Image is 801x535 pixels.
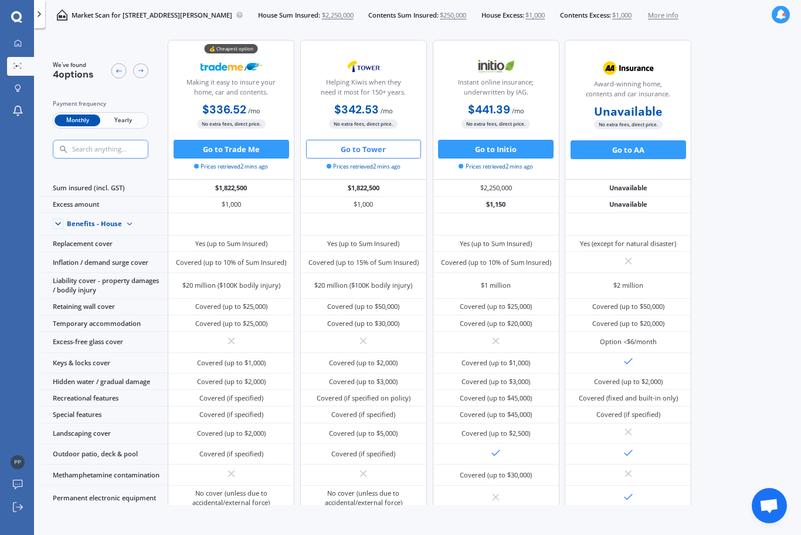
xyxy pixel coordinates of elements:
span: $250,000 [440,11,466,20]
div: Covered (if specified) [596,410,660,419]
span: More info [648,11,678,20]
div: Covered (up to $25,000) [460,302,532,311]
span: House Sum Insured: [258,11,320,20]
span: Contents Excess: [560,11,611,20]
div: Covered (if specified) [331,449,395,459]
div: $1,150 [433,197,559,213]
span: $2,250,000 [322,11,354,20]
span: / mo [381,106,393,115]
div: Liability cover - property damages / bodily injury [41,273,168,299]
span: Prices retrieved 2 mins ago [194,163,268,171]
span: Yearly [100,115,146,127]
div: Open chat [752,488,787,523]
b: $336.52 [202,102,246,117]
span: $1,000 [612,11,632,20]
span: No extra fees, direct price. [461,119,530,128]
div: $20 million ($100K bodily injury) [314,281,412,290]
div: Yes (up to Sum Insured) [327,239,399,248]
span: Monthly [55,115,100,127]
img: Trademe.webp [201,55,263,78]
button: Go to AA [571,140,686,159]
div: No cover (unless due to accidental/external force) [307,489,420,507]
div: Yes (up to Sum Insured) [195,239,267,248]
img: Tower.webp [332,55,395,78]
div: Yes (up to Sum Insured) [460,239,532,248]
div: Permanent electronic equipment [41,486,168,512]
div: Recreational features [41,390,168,406]
div: Covered (if specified) [199,449,263,459]
span: Contents Sum Insured: [368,11,439,20]
div: Covered (up to $50,000) [327,302,399,311]
div: Covered (if specified) [331,410,395,419]
span: / mo [512,106,524,115]
div: Covered (up to $2,500) [461,429,530,438]
span: No extra fees, direct price. [594,120,663,129]
div: Covered (up to $2,000) [594,377,663,386]
div: Retaining wall cover [41,299,168,315]
div: Covered (up to $45,000) [460,410,532,419]
div: Covered (up to $2,000) [197,429,266,438]
div: Payment frequency [53,99,148,109]
div: $2,250,000 [433,180,559,196]
div: Outdoor patio, deck & pool [41,444,168,465]
div: Keys & locks cover [41,353,168,374]
div: Covered (up to $1,000) [461,358,530,368]
div: Methamphetamine contamination [41,465,168,485]
div: Sum insured (incl. GST) [41,180,168,196]
div: $1,822,500 [168,180,294,196]
div: $1 million [481,281,511,290]
div: Covered (up to $20,000) [592,319,664,328]
div: $1,822,500 [300,180,427,196]
div: Making it easy to insure your home, car and contents. [176,78,286,101]
b: $342.53 [334,102,379,117]
span: No extra fees, direct price. [197,119,266,128]
div: Covered (up to $20,000) [460,319,532,328]
div: Option <$6/month [600,337,657,346]
div: Helping Kiwis when they need it most for 150+ years. [308,78,419,101]
div: Hidden water / gradual damage [41,374,168,390]
img: c490a94c9bb423ad11ab0236c2256999 [11,455,25,469]
div: Covered (up to 10% of Sum Insured) [176,258,286,267]
div: Temporary accommodation [41,315,168,332]
div: Covered (if specified) [199,393,263,403]
div: Benefits - House [67,220,122,228]
input: Search anything... [71,145,167,153]
span: We've found [53,61,94,69]
span: No extra fees, direct price. [329,119,398,128]
b: $441.39 [468,102,510,117]
div: No cover (unless due to accidental/external force) [175,489,288,507]
div: Covered (up to $30,000) [327,319,399,328]
img: home-and-contents.b802091223b8502ef2dd.svg [56,9,67,21]
div: Covered (up to $50,000) [592,302,664,311]
div: Covered (up to $3,000) [461,377,530,386]
div: Covered (fixed and built-in only) [579,393,678,403]
div: Instant online insurance; underwritten by IAG. [440,78,551,101]
div: $2 million [613,281,643,290]
div: Landscaping cover [41,423,168,444]
div: 💰 Cheapest option [205,44,258,53]
span: $1,000 [525,11,545,20]
div: $20 million ($100K bodily injury) [182,281,280,290]
div: Covered (up to $45,000) [460,393,532,403]
div: Special features [41,406,168,423]
div: Unavailable [565,180,691,196]
img: Initio.webp [465,55,527,78]
div: Award-winning home, contents and car insurance. [573,79,683,103]
div: Unavailable [565,197,691,213]
div: Replacement cover [41,235,168,252]
div: Covered (if specified) [199,410,263,419]
div: Covered (up to $25,000) [195,302,267,311]
div: Covered (up to 15% of Sum Insured) [308,258,419,267]
div: Covered (up to $2,000) [197,377,266,386]
b: Unavailable [594,107,662,116]
div: Excess-free glass cover [41,332,168,352]
span: House Excess: [481,11,524,20]
div: Covered (up to $1,000) [197,358,266,368]
div: $1,000 [168,197,294,213]
div: Covered (up to $2,000) [329,358,398,368]
span: Prices retrieved 2 mins ago [459,163,532,171]
span: 4 options [53,68,94,80]
div: Covered (up to $30,000) [460,470,532,480]
span: Prices retrieved 2 mins ago [327,163,400,171]
button: Go to Trade Me [174,140,289,159]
